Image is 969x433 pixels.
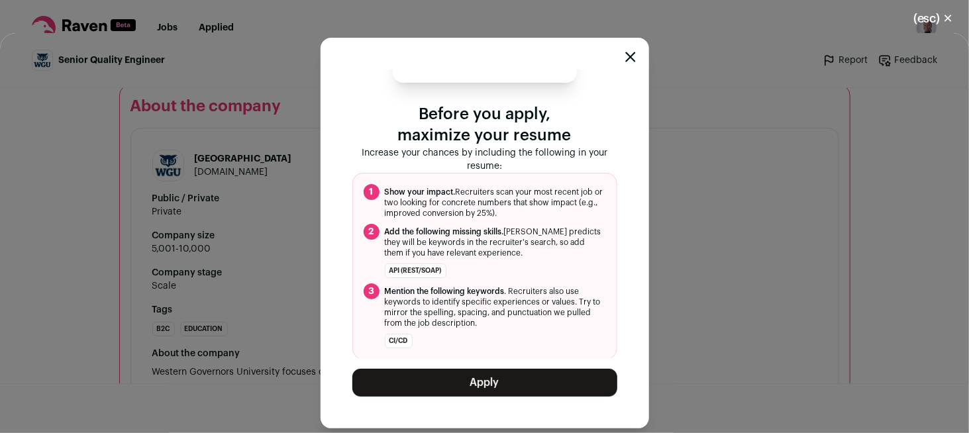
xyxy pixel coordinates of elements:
li: CI/CD [385,334,413,348]
span: [PERSON_NAME] predicts they will be keywords in the recruiter's search, so add them if you have r... [385,226,606,258]
p: Increase your chances by including the following in your resume: [352,146,617,173]
span: Recruiters scan your most recent job or two looking for concrete numbers that show impact (e.g., ... [385,187,606,218]
span: Add the following missing skills. [385,228,504,236]
span: Mention the following keywords [385,287,505,295]
li: API (REST/SOAP) [385,264,446,278]
button: Close modal [897,4,969,33]
span: 2 [364,224,380,240]
p: Before you apply, maximize your resume [352,104,617,146]
span: . Recruiters also use keywords to identify specific experiences or values. Try to mirror the spel... [385,286,606,328]
span: 3 [364,283,380,299]
span: 1 [364,184,380,200]
span: Show your impact. [385,188,456,196]
button: Close modal [625,52,636,62]
button: Apply [352,369,617,397]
